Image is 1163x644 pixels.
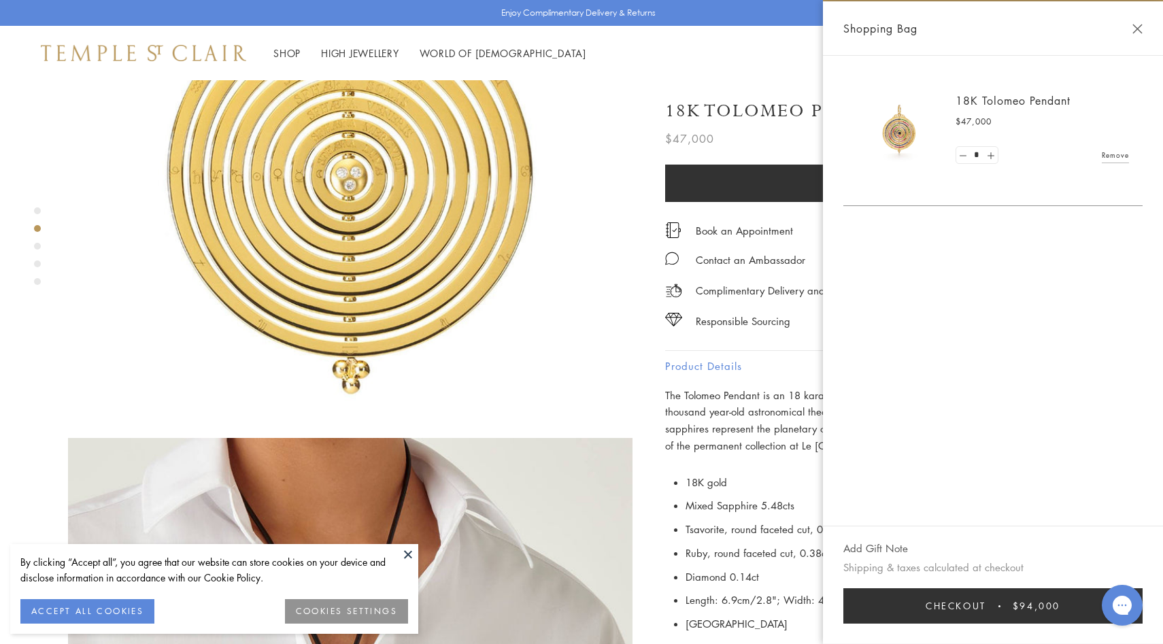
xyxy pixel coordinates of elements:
button: Checkout $94,000 [843,588,1143,624]
div: Responsible Sourcing [696,313,790,330]
li: 18K gold [686,471,1122,494]
p: Enjoy Complimentary Delivery & Returns [501,6,656,20]
div: By clicking “Accept all”, you agree that our website can store cookies on your device and disclos... [20,554,408,586]
a: High JewelleryHigh Jewellery [321,46,399,60]
button: Add Gift Note [843,540,908,557]
a: Set quantity to 1 [956,147,970,164]
li: Diamond 0.14ct [686,565,1122,589]
li: [GEOGRAPHIC_DATA] [686,612,1122,636]
button: Close Shopping Bag [1132,24,1143,34]
span: Checkout [926,598,986,613]
button: ACCEPT ALL COOKIES [20,599,154,624]
span: Ruby, round faceted cut, 0.38ct (H) [686,546,845,560]
a: Remove [1102,148,1129,163]
img: icon_appointment.svg [665,222,681,238]
iframe: Gorgias live chat messenger [1095,580,1149,630]
div: Contact an Ambassador [696,252,805,269]
a: World of [DEMOGRAPHIC_DATA]World of [DEMOGRAPHIC_DATA] [420,46,586,60]
span: $47,000 [665,130,714,148]
a: 18K Tolomeo Pendant [956,93,1071,108]
a: ShopShop [273,46,301,60]
span: Mixed Sapphire 5.48cts [686,498,794,512]
button: COOKIES SETTINGS [285,599,408,624]
img: icon_sourcing.svg [665,313,682,326]
span: Shopping Bag [843,20,917,37]
a: Set quantity to 3 [983,147,997,164]
nav: Main navigation [273,45,586,62]
div: Product gallery navigation [34,204,41,296]
p: Complimentary Delivery and Returns [696,282,860,299]
span: Tsavorite, round faceted cut, 0.66ct [686,522,846,536]
span: $47,000 [956,115,992,129]
p: Shipping & taxes calculated at checkout [843,559,1143,576]
span: $94,000 [1013,598,1060,613]
img: MessageIcon-01_2.svg [665,252,679,265]
h1: 18K Tolomeo Pendant [665,99,905,123]
p: The Tolomeo Pendant is an 18 karat gold jeweled representation of the ptolemaic hypothesis, the t... [665,387,1122,454]
li: Length: 6.9cm/2.8"; Width: 4.75cm/1.9" [686,588,1122,612]
a: Book an Appointment [696,223,793,238]
img: icon_delivery.svg [665,282,682,299]
img: Temple St. Clair [41,45,246,61]
button: Product Details [665,351,1122,382]
button: Add to bag [665,165,1076,202]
